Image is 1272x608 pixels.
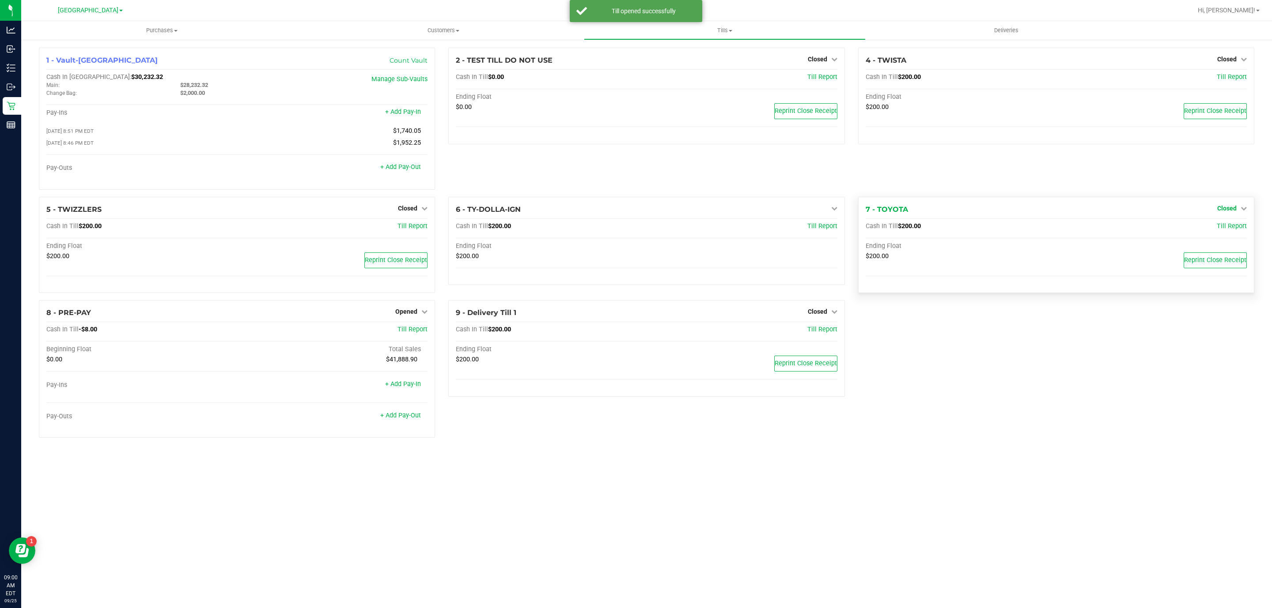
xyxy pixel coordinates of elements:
span: [DATE] 8:46 PM EDT [46,140,94,146]
a: Manage Sub-Vaults [371,75,428,83]
span: $200.00 [456,356,479,363]
div: Ending Float [866,93,1056,101]
a: Deliveries [866,21,1147,40]
iframe: Resource center unread badge [26,536,37,547]
div: Ending Float [456,345,647,353]
button: Reprint Close Receipt [774,356,837,372]
span: Opened [395,308,417,315]
span: $28,232.32 [180,82,208,88]
span: Deliveries [982,26,1030,34]
span: [GEOGRAPHIC_DATA] [58,7,118,14]
button: Reprint Close Receipt [1184,252,1247,268]
div: Pay-Ins [46,381,237,389]
a: + Add Pay-Out [380,163,421,171]
div: Ending Float [456,242,647,250]
a: Customers [303,21,584,40]
a: Tills [584,21,865,40]
span: Cash In Till [46,326,79,333]
inline-svg: Inventory [7,64,15,72]
span: Customers [303,26,583,34]
a: Till Report [397,326,428,333]
span: Tills [584,26,865,34]
span: Reprint Close Receipt [1184,107,1246,115]
span: 8 - PRE-PAY [46,308,91,317]
span: Reprint Close Receipt [1184,256,1246,264]
span: Reprint Close Receipt [365,256,427,264]
div: Pay-Outs [46,164,237,172]
span: Cash In Till [46,222,79,230]
div: Total Sales [237,345,428,353]
span: -$8.00 [79,326,97,333]
span: $200.00 [898,73,921,81]
button: Reprint Close Receipt [1184,103,1247,119]
span: Cash In [GEOGRAPHIC_DATA]: [46,73,131,81]
a: Till Report [807,326,837,333]
div: Till opened successfully [592,7,696,15]
span: 6 - TY-DOLLA-IGN [456,205,521,214]
a: Till Report [1217,73,1247,81]
span: Cash In Till [866,73,898,81]
a: Till Report [1217,222,1247,230]
span: Hi, [PERSON_NAME]! [1198,7,1255,14]
span: 4 - TWISTA [866,56,906,64]
a: + Add Pay-In [385,108,421,116]
inline-svg: Inbound [7,45,15,53]
span: $2,000.00 [180,90,205,96]
inline-svg: Reports [7,120,15,129]
span: Cash In Till [456,326,488,333]
div: Ending Float [456,93,647,101]
span: $200.00 [456,252,479,260]
span: $1,740.05 [393,127,421,135]
span: Cash In Till [456,73,488,81]
span: 7 - TOYOTA [866,205,908,214]
span: $200.00 [488,326,511,333]
button: Reprint Close Receipt [364,252,428,268]
span: 2 - TEST TILL DO NOT USE [456,56,553,64]
div: Pay-Ins [46,109,237,117]
a: Till Report [397,222,428,230]
span: Closed [1217,56,1237,63]
div: Pay-Outs [46,413,237,420]
span: Cash In Till [866,222,898,230]
span: Change Bag: [46,90,77,96]
iframe: Resource center [9,537,35,564]
a: + Add Pay-Out [380,412,421,419]
span: $0.00 [456,103,472,111]
span: $30,232.32 [131,73,163,81]
span: $200.00 [866,252,889,260]
div: Ending Float [866,242,1056,250]
span: $41,888.90 [386,356,417,363]
span: Closed [808,56,827,63]
span: 1 - Vault-[GEOGRAPHIC_DATA] [46,56,158,64]
span: $200.00 [866,103,889,111]
div: Ending Float [46,242,237,250]
span: $0.00 [488,73,504,81]
span: Reprint Close Receipt [775,360,837,367]
span: 5 - TWIZZLERS [46,205,102,214]
span: $1,952.25 [393,139,421,146]
inline-svg: Outbound [7,83,15,91]
a: + Add Pay-In [385,380,421,388]
span: $200.00 [898,222,921,230]
span: Cash In Till [456,222,488,230]
span: Closed [808,308,827,315]
span: $200.00 [488,222,511,230]
span: [DATE] 8:51 PM EDT [46,128,94,134]
span: Reprint Close Receipt [775,107,837,115]
a: Purchases [21,21,303,40]
inline-svg: Analytics [7,26,15,34]
span: Main: [46,82,60,88]
a: Count Vault [390,56,428,64]
p: 09/25 [4,597,17,604]
div: Beginning Float [46,345,237,353]
span: Till Report [807,222,837,230]
a: Till Report [807,73,837,81]
button: Reprint Close Receipt [774,103,837,119]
